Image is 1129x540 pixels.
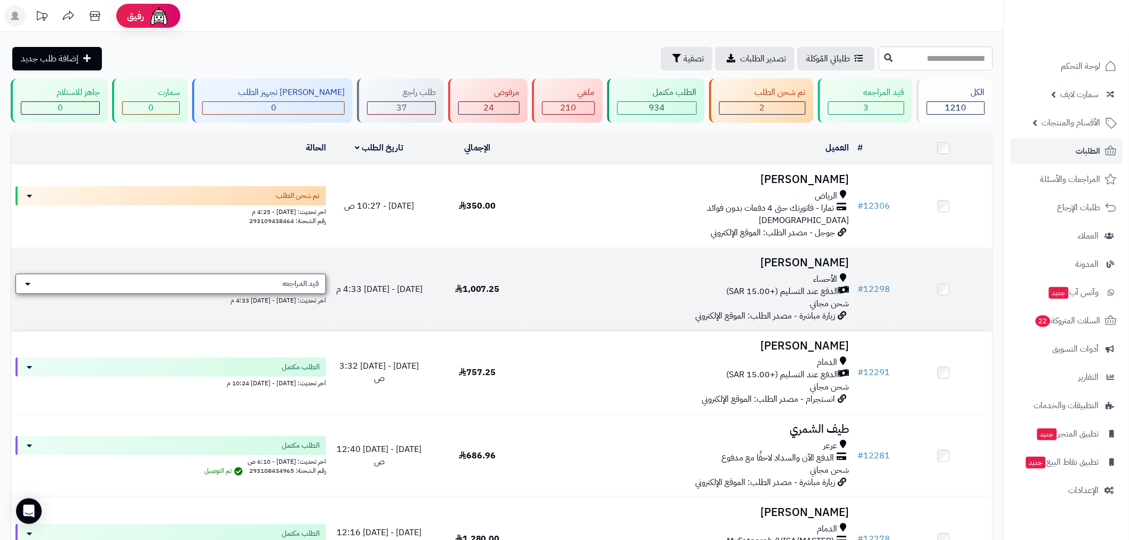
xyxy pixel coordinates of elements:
[1076,257,1099,272] span: المدونة
[857,200,863,212] span: #
[21,86,100,99] div: جاهز للاستلام
[336,283,423,296] span: [DATE] - [DATE] 4:33 م
[1011,364,1123,390] a: التقارير
[810,380,849,393] span: شحن مجاني
[715,47,794,70] a: تصدير الطلبات
[817,356,837,369] span: الدمام
[1069,483,1099,498] span: الإعدادات
[720,102,805,114] div: 2
[759,214,849,227] span: [DEMOGRAPHIC_DATA]
[1035,313,1101,328] span: السلات المتروكة
[1011,308,1123,333] a: السلات المتروكة22
[1034,398,1099,413] span: التطبيقات والخدمات
[719,86,806,99] div: تم شحن الطلب
[530,78,605,123] a: ملغي 210
[306,141,326,154] a: الحالة
[543,102,594,114] div: 210
[21,52,78,65] span: إضافة طلب جديد
[249,466,326,475] span: رقم الشحنة: 293108434965
[695,476,835,489] span: زيارة مباشرة - مصدر الطلب: الموقع الإلكتروني
[1058,200,1101,215] span: طلبات الإرجاع
[1025,455,1099,470] span: تطبيق نقاط البيع
[1011,336,1123,362] a: أدوات التسويق
[1042,115,1101,130] span: الأقسام والمنتجات
[605,78,707,123] a: الطلب مكتمل 934
[355,141,404,154] a: تاريخ الطلب
[16,498,42,524] div: Open Intercom Messenger
[483,101,494,114] span: 24
[459,200,496,212] span: 350.00
[355,78,446,123] a: طلب راجع 37
[1011,393,1123,418] a: التطبيقات والخدمات
[857,449,863,462] span: #
[661,47,712,70] button: تصفية
[695,309,835,322] span: زيارة مباشرة - مصدر الطلب: الموقع الإلكتروني
[857,200,890,212] a: #12306
[531,423,849,435] h3: طيف الشمري
[282,279,319,289] span: قيد المراجعه
[806,52,850,65] span: طلباتي المُوكلة
[816,78,915,123] a: قيد المراجعه 3
[459,102,519,114] div: 24
[531,257,849,269] h3: [PERSON_NAME]
[1011,449,1123,475] a: تطبيق نقاط البيعجديد
[202,86,345,99] div: [PERSON_NAME] تجهيز الطلب
[1011,166,1123,192] a: المراجعات والأسئلة
[123,102,179,114] div: 0
[702,393,835,406] span: انستجرام - مصدر الطلب: الموقع الإلكتروني
[857,283,863,296] span: #
[810,464,849,477] span: شحن مجاني
[1048,285,1099,300] span: وآتس آب
[1011,138,1123,164] a: الطلبات
[857,366,890,379] a: #12291
[531,340,849,352] h3: [PERSON_NAME]
[823,440,837,452] span: عرعر
[148,5,170,27] img: ai-face.png
[1011,280,1123,305] a: وآتس آبجديد
[446,78,529,123] a: مرفوض 24
[825,141,849,154] a: العميل
[1049,287,1069,299] span: جديد
[368,102,435,114] div: 37
[857,283,890,296] a: #12298
[618,102,696,114] div: 934
[815,190,837,202] span: الرياض
[813,273,837,285] span: الأحساء
[721,452,834,464] span: الدفع الآن والسداد لاحقًا مع مدفوع
[344,200,414,212] span: [DATE] - 10:27 ص
[1011,223,1123,249] a: العملاء
[828,86,904,99] div: قيد المراجعه
[798,47,874,70] a: طلباتي المُوكلة
[945,101,966,114] span: 1210
[915,78,995,123] a: الكل1210
[1036,426,1099,441] span: تطبيق المتجر
[927,86,985,99] div: الكل
[649,101,665,114] span: 934
[1026,457,1046,468] span: جديد
[810,297,849,310] span: شحن مجاني
[726,285,838,298] span: الدفع عند التسليم (+15.00 SAR)
[707,202,834,215] span: تمارا - فاتورتك حتى 4 دفعات بدون فوائد
[542,86,595,99] div: ملغي
[271,101,276,114] span: 0
[711,226,835,239] span: جوجل - مصدر الطلب: الموقع الإلكتروني
[249,216,326,226] span: رقم الشحنة: 293109438464
[1061,59,1101,74] span: لوحة التحكم
[857,141,863,154] a: #
[707,78,816,123] a: تم شحن الطلب 2
[459,366,496,379] span: 757.25
[726,369,838,381] span: الدفع عند التسليم (+15.00 SAR)
[863,101,869,114] span: 3
[15,294,326,305] div: اخر تحديث: [DATE] - [DATE] 4:33 م
[367,86,436,99] div: طلب راجع
[203,102,344,114] div: 0
[339,360,419,385] span: [DATE] - [DATE] 3:32 ص
[122,86,180,99] div: سمارت
[1079,370,1099,385] span: التقارير
[1056,26,1119,49] img: logo-2.png
[28,5,55,29] a: تحديثات المنصة
[617,86,697,99] div: الطلب مكتمل
[9,78,110,123] a: جاهز للاستلام 0
[683,52,704,65] span: تصفية
[1040,172,1101,187] span: المراجعات والأسئلة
